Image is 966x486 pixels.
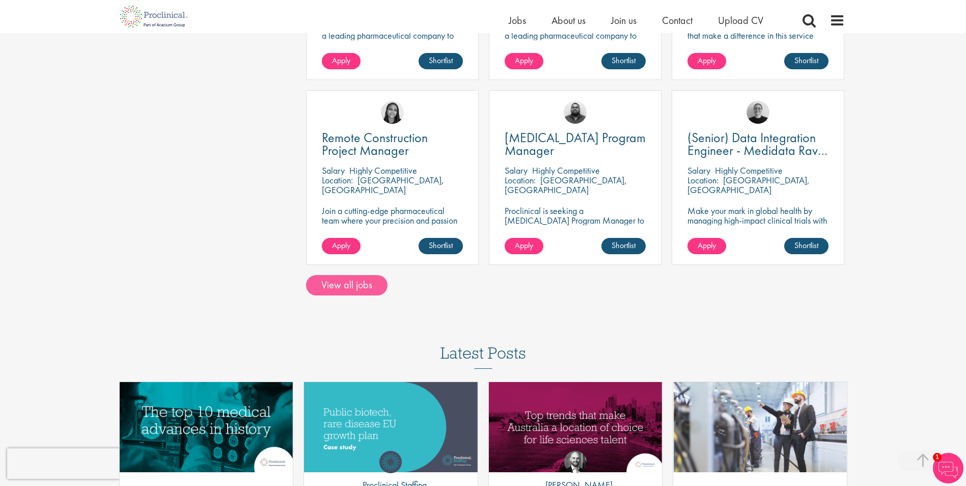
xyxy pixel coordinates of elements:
img: Chatbot [933,453,963,483]
p: [GEOGRAPHIC_DATA], [GEOGRAPHIC_DATA] [687,174,810,196]
span: Salary [322,165,345,176]
span: Apply [332,240,350,251]
img: Top 10 medical advances in history [120,382,293,472]
p: Make your mark in global health by managing high-impact clinical trials with a leading CRO. [687,206,829,235]
img: Proclinical Staffing [379,451,402,473]
img: How to avoid 483 observations following an FDA inspection [673,382,847,474]
span: Apply [698,240,716,251]
a: Link to a post [673,382,847,472]
a: Shortlist [419,238,463,254]
span: Apply [515,240,533,251]
a: Upload CV [718,14,763,27]
p: Highly Competitive [532,165,600,176]
a: Shortlist [419,53,463,69]
p: Proclinical is seeking a [MEDICAL_DATA] Program Manager to join our client's team for an exciting... [505,206,646,264]
p: Ready to drive medical breakthroughs that make a difference in this service manager position? [687,21,829,50]
a: Jobs [509,14,526,27]
span: Apply [332,55,350,66]
img: Eloise Coly [381,101,404,124]
iframe: reCAPTCHA [7,448,137,479]
span: Apply [698,55,716,66]
p: [GEOGRAPHIC_DATA], [GEOGRAPHIC_DATA] [505,174,627,196]
a: Apply [505,238,543,254]
a: (Senior) Data Integration Engineer - Medidata Rave Specialized [687,131,829,157]
a: [MEDICAL_DATA] Program Manager [505,131,646,157]
a: Shortlist [601,53,646,69]
span: (Senior) Data Integration Engineer - Medidata Rave Specialized [687,129,827,172]
img: Tom Parsons [564,451,587,473]
span: Remote Construction Project Manager [322,129,428,159]
a: Shortlist [784,53,829,69]
a: Contact [662,14,693,27]
img: Public biotech, rare disease EU growth plan thumbnail [304,382,478,472]
a: Apply [687,238,726,254]
a: Remote Construction Project Manager [322,131,463,157]
p: [GEOGRAPHIC_DATA], [GEOGRAPHIC_DATA] [322,174,444,196]
p: Highly Competitive [349,165,417,176]
span: Location: [687,174,719,186]
a: Apply [505,53,543,69]
a: Shortlist [784,238,829,254]
a: Link to a post [304,382,478,472]
img: Ashley Bennett [564,101,587,124]
a: Link to a post [120,382,293,472]
a: Shortlist [601,238,646,254]
a: Link to a post [489,382,663,472]
a: Apply [322,238,361,254]
a: Apply [687,53,726,69]
span: Salary [505,165,528,176]
a: View all jobs [306,275,388,295]
span: Location: [505,174,536,186]
img: Emma Pretorious [747,101,769,124]
h3: Latest Posts [440,344,526,369]
a: Apply [322,53,361,69]
span: Apply [515,55,533,66]
span: [MEDICAL_DATA] Program Manager [505,129,646,159]
span: Location: [322,174,353,186]
p: Join a cutting-edge pharmaceutical team where your precision and passion for quality will help sh... [322,206,463,245]
span: 1 [933,453,942,462]
span: Salary [687,165,710,176]
img: Top trends that make Australia a location of choice for life sciences talent [489,382,663,472]
a: Join us [611,14,637,27]
a: About us [551,14,586,27]
p: Highly Competitive [715,165,783,176]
